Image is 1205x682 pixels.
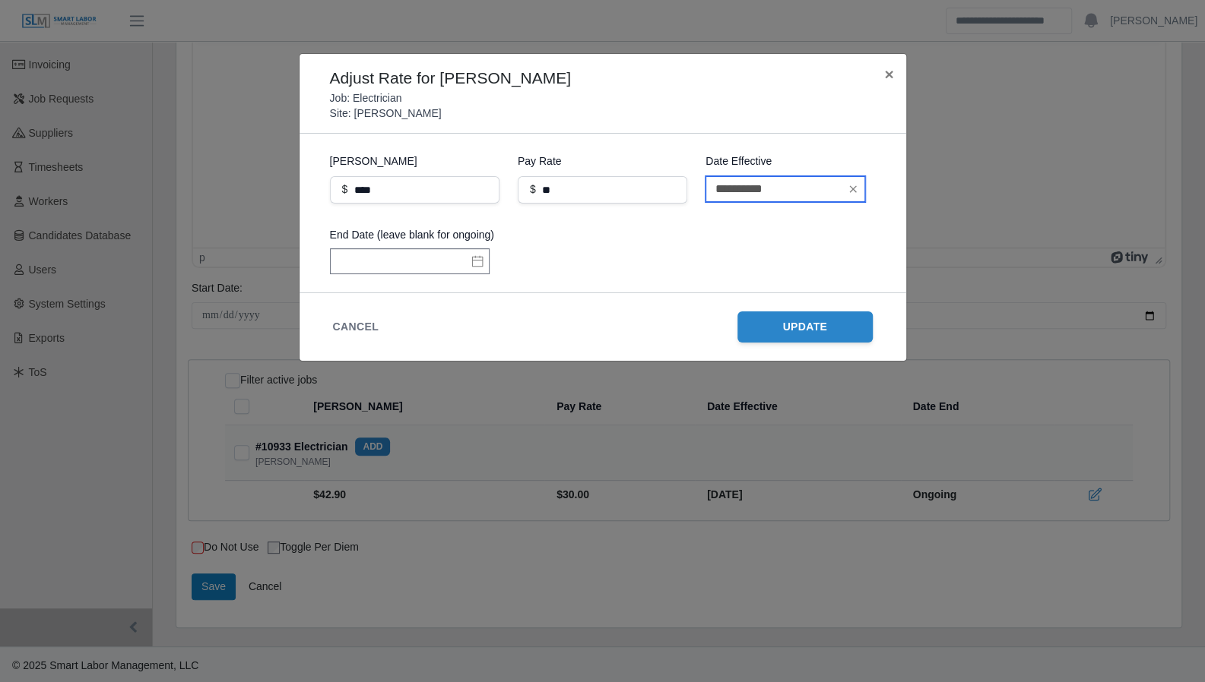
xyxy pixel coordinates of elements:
button: Cancel [333,319,379,335]
body: Rich Text Area. Press ALT-0 for help. [12,12,959,29]
button: Close [872,54,905,94]
label: Pay Rate [518,152,687,170]
span: × [884,65,893,83]
label: Date Effective [706,152,875,170]
p: Job: Electrician [330,90,402,106]
p: Site: [PERSON_NAME] [330,106,442,121]
h4: Adjust Rate for [PERSON_NAME] [330,66,571,90]
label: [PERSON_NAME] [330,152,499,170]
button: Update [737,311,873,343]
label: End Date (leave blank for ongoing) [330,228,499,242]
